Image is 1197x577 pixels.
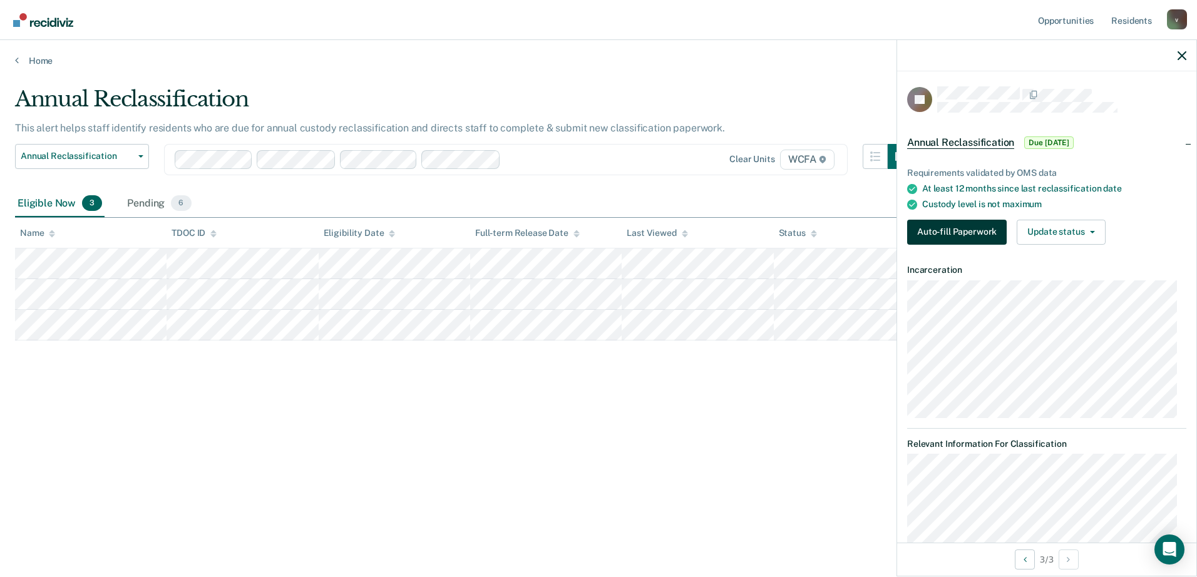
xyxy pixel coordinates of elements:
span: Due [DATE] [1024,136,1074,149]
div: Annual ReclassificationDue [DATE] [897,123,1196,163]
p: This alert helps staff identify residents who are due for annual custody reclassification and dir... [15,122,725,134]
button: Previous Opportunity [1015,549,1035,569]
div: Full-term Release Date [475,228,580,238]
div: Open Intercom Messenger [1154,534,1184,564]
div: 3 / 3 [897,543,1196,576]
div: Eligibility Date [324,228,396,238]
div: Last Viewed [627,228,687,238]
span: date [1103,183,1121,193]
div: TDOC ID [172,228,217,238]
button: Next Opportunity [1059,549,1079,569]
a: Home [15,55,1182,66]
button: Profile dropdown button [1167,9,1187,29]
button: Auto-fill Paperwork [907,220,1007,245]
div: Name [20,228,55,238]
dt: Relevant Information For Classification [907,439,1186,449]
span: 6 [171,195,191,212]
img: Recidiviz [13,13,73,27]
div: Custody level is not [922,199,1186,210]
span: Annual Reclassification [21,151,133,161]
div: Pending [125,190,193,218]
div: Annual Reclassification [15,86,913,122]
div: v [1167,9,1187,29]
div: Eligible Now [15,190,105,218]
span: 3 [82,195,102,212]
div: At least 12 months since last reclassification [922,183,1186,194]
span: maximum [1002,199,1042,209]
span: Annual Reclassification [907,136,1014,149]
div: Requirements validated by OMS data [907,168,1186,178]
span: WCFA [780,150,835,170]
a: Navigate to form link [907,220,1012,245]
div: Status [779,228,817,238]
div: Clear units [729,154,775,165]
button: Update status [1017,220,1105,245]
dt: Incarceration [907,265,1186,275]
